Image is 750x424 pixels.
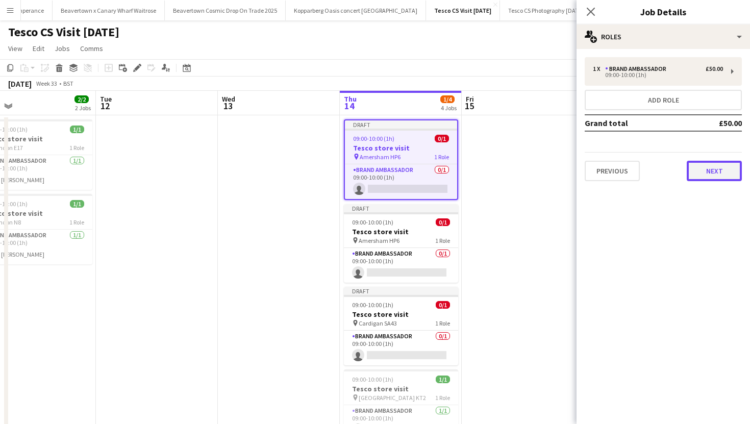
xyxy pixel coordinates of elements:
app-job-card: Draft09:00-10:00 (1h)0/1Tesco store visit Amersham HP61 RoleBrand Ambassador0/109:00-10:00 (1h) [344,204,458,283]
span: Jobs [55,44,70,53]
div: 09:00-10:00 (1h) [593,72,723,78]
button: Beavertown x Canary Wharf Waitrose [53,1,165,20]
a: Edit [29,42,48,55]
span: 09:00-10:00 (1h) [352,218,393,226]
div: Draft [344,204,458,212]
button: Beavertown Cosmic Drop On Trade 2025 [165,1,286,20]
button: Previous [585,161,640,181]
span: Tue [100,94,112,104]
td: Grand total [585,115,687,131]
span: [GEOGRAPHIC_DATA] KT2 [359,394,426,402]
a: Jobs [51,42,74,55]
span: 13 [220,100,235,112]
span: Thu [344,94,357,104]
span: 1 Role [435,237,450,244]
button: Add role [585,90,742,110]
span: Week 33 [34,80,59,87]
a: View [4,42,27,55]
span: Amersham HP6 [360,153,401,161]
div: [DATE] [8,79,32,89]
div: 1 x [593,65,605,72]
span: 09:00-10:00 (1h) [352,376,393,383]
h3: Tesco store visit [344,310,458,319]
span: 1/1 [436,376,450,383]
div: BST [63,80,73,87]
span: 12 [98,100,112,112]
h1: Tesco CS Visit [DATE] [8,24,119,40]
h3: Tesco store visit [344,227,458,236]
span: 0/1 [436,301,450,309]
span: 1 Role [434,153,449,161]
td: £50.00 [687,115,742,131]
span: 0/1 [435,135,449,142]
app-job-card: Draft09:00-10:00 (1h)0/1Tesco store visit Amersham HP61 RoleBrand Ambassador0/109:00-10:00 (1h) [344,119,458,200]
div: Draft [344,287,458,295]
div: £50.00 [706,65,723,72]
app-job-card: Draft09:00-10:00 (1h)0/1Tesco store visit Cardigan SA431 RoleBrand Ambassador0/109:00-10:00 (1h) [344,287,458,365]
div: 2 Jobs [75,104,91,112]
app-card-role: Brand Ambassador0/109:00-10:00 (1h) [345,164,457,199]
span: 2/2 [74,95,89,103]
button: Tesco CS Photography [DATE] [500,1,592,20]
span: Amersham HP6 [359,237,399,244]
span: 14 [342,100,357,112]
span: 1 Role [435,394,450,402]
span: 1 Role [69,218,84,226]
button: Kopparberg Oasis concert [GEOGRAPHIC_DATA] [286,1,426,20]
h3: Tesco store visit [344,384,458,393]
div: Roles [577,24,750,49]
span: 15 [464,100,474,112]
h3: Job Details [577,5,750,18]
span: 09:00-10:00 (1h) [353,135,394,142]
span: 1 Role [69,144,84,152]
span: 09:00-10:00 (1h) [352,301,393,309]
span: Fri [466,94,474,104]
div: Brand Ambassador [605,65,670,72]
span: Cardigan SA43 [359,319,397,327]
span: 1 Role [435,319,450,327]
span: 1/1 [70,126,84,133]
span: 1/1 [70,200,84,208]
span: 1/4 [440,95,455,103]
h3: Tesco store visit [345,143,457,153]
button: Tesco CS Visit [DATE] [426,1,500,20]
span: 0/1 [436,218,450,226]
div: Draft [345,120,457,129]
a: Comms [76,42,107,55]
span: Comms [80,44,103,53]
span: Wed [222,94,235,104]
app-card-role: Brand Ambassador0/109:00-10:00 (1h) [344,331,458,365]
span: Edit [33,44,44,53]
div: 4 Jobs [441,104,457,112]
app-card-role: Brand Ambassador0/109:00-10:00 (1h) [344,248,458,283]
span: View [8,44,22,53]
button: Next [687,161,742,181]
